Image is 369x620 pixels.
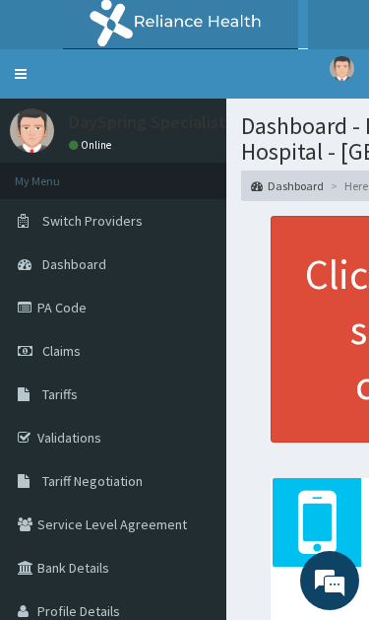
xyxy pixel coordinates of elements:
[69,113,295,131] p: DaySpring Specialist Hospital
[36,99,80,148] img: d_794563401_company_1708531726252_794563401
[326,177,368,194] li: Here
[42,385,78,403] span: Tariffs
[106,232,264,431] span: We're online!
[10,108,54,153] img: User Image
[330,56,354,81] img: User Image
[42,472,143,490] span: Tariff Negotiation
[42,342,81,360] span: Claims
[42,212,143,230] span: Switch Providers
[251,177,324,194] a: Dashboard
[69,138,116,152] a: Online
[42,255,106,273] span: Dashboard
[102,110,321,136] div: Chat with us now
[307,10,354,57] div: Minimize live chat window
[10,505,359,574] textarea: Type your message and hit 'Enter'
